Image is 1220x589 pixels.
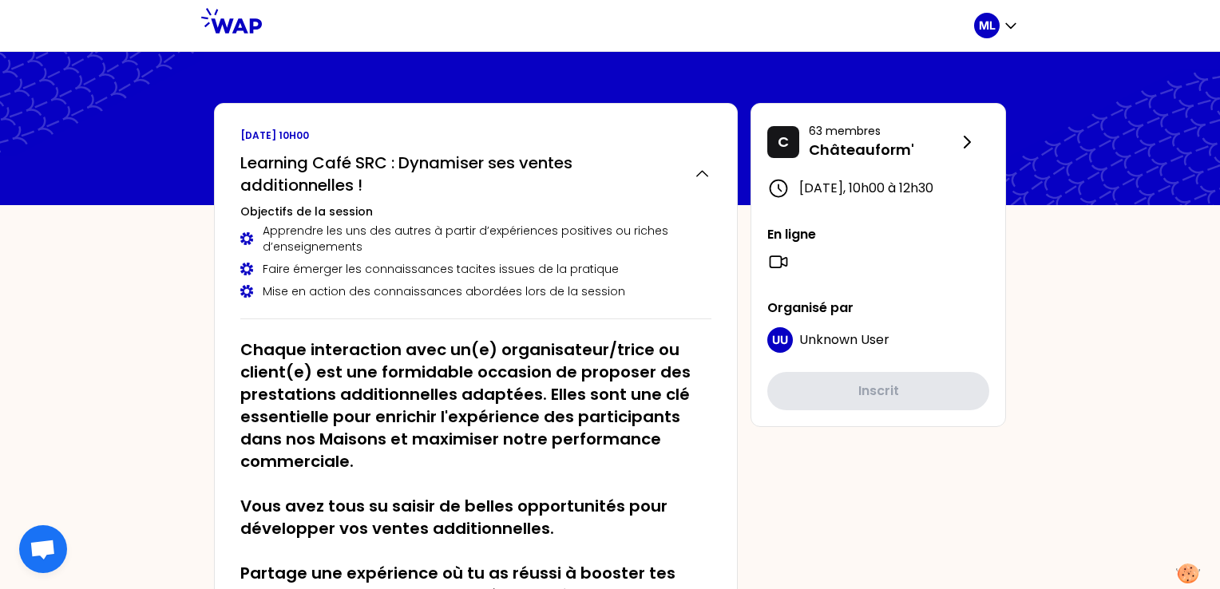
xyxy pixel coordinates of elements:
button: ML [974,13,1019,38]
span: Unknown User [799,330,889,349]
h2: Learning Café SRC : Dynamiser ses ventes additionnelles ! [240,152,680,196]
div: Mise en action des connaissances abordées lors de la session [240,283,711,299]
p: ML [979,18,996,34]
p: 63 membres [809,123,957,139]
p: En ligne [767,225,989,244]
p: UU [772,332,788,348]
p: Organisé par [767,298,989,318]
div: Apprendre les uns des autres à partir d’expériences positives ou riches d’enseignements [240,223,711,255]
button: Learning Café SRC : Dynamiser ses ventes additionnelles ! [240,152,711,196]
p: [DATE] 10h00 [240,129,711,142]
button: Inscrit [767,372,989,410]
p: Châteauform' [809,139,957,161]
div: [DATE] , 10h00 à 12h30 [767,177,989,200]
div: Ouvrir le chat [19,525,67,573]
p: C [778,131,789,153]
div: Faire émerger les connaissances tacites issues de la pratique [240,261,711,277]
h3: Objectifs de la session [240,204,711,219]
